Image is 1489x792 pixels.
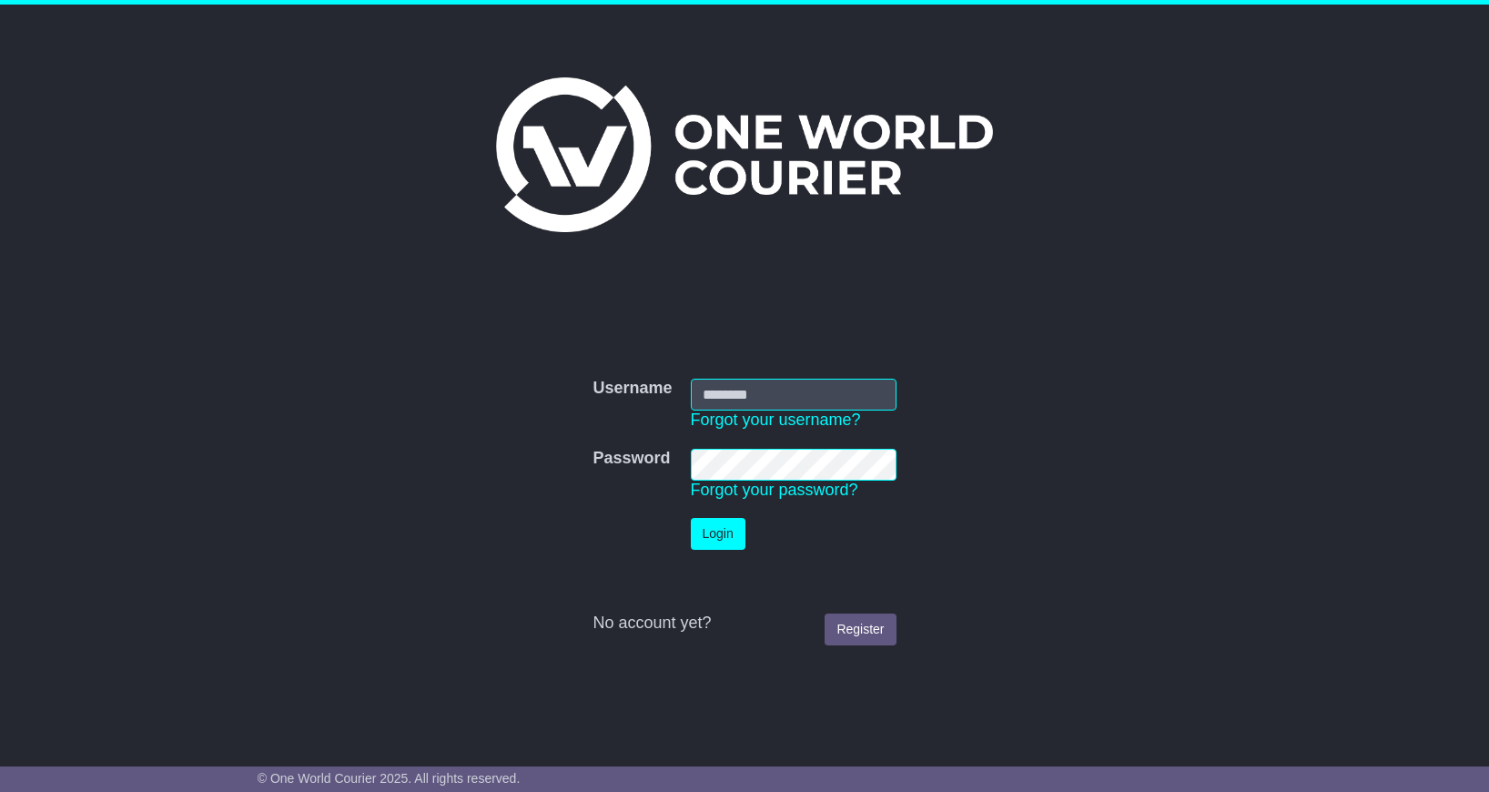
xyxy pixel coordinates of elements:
[691,518,745,550] button: Login
[593,449,670,469] label: Password
[496,77,993,232] img: One World
[258,771,521,786] span: © One World Courier 2025. All rights reserved.
[593,614,896,634] div: No account yet?
[825,614,896,645] a: Register
[691,411,861,429] a: Forgot your username?
[593,379,672,399] label: Username
[691,481,858,499] a: Forgot your password?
